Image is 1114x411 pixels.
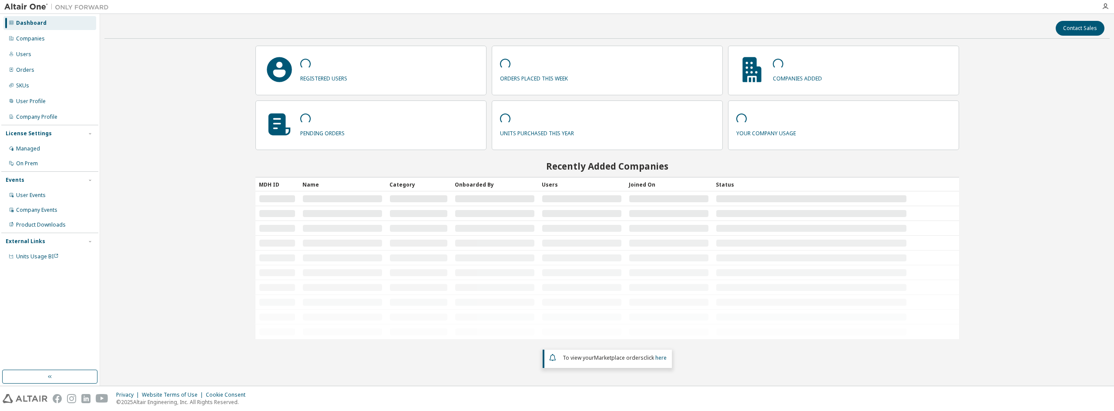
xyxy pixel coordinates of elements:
div: Users [542,177,622,191]
div: SKUs [16,82,29,89]
div: Category [389,177,448,191]
p: orders placed this week [500,72,568,82]
div: Company Events [16,207,57,214]
h2: Recently Added Companies [255,160,959,172]
div: Managed [16,145,40,152]
div: Product Downloads [16,221,66,228]
div: Dashboard [16,20,47,27]
button: Contact Sales [1056,21,1104,36]
img: linkedin.svg [81,394,91,403]
p: registered users [300,72,347,82]
img: instagram.svg [67,394,76,403]
p: companies added [773,72,822,82]
div: User Events [16,192,46,199]
div: MDH ID [259,177,295,191]
img: Altair One [4,3,113,11]
div: Companies [16,35,45,42]
div: Website Terms of Use [142,391,206,398]
div: Onboarded By [455,177,535,191]
div: Users [16,51,31,58]
span: Units Usage BI [16,253,59,260]
span: To view your click [563,354,667,361]
div: Company Profile [16,114,57,120]
p: pending orders [300,127,345,137]
div: On Prem [16,160,38,167]
div: Joined On [629,177,709,191]
div: Name [302,177,383,191]
div: Privacy [116,391,142,398]
em: Marketplace orders [594,354,644,361]
div: License Settings [6,130,52,137]
div: Cookie Consent [206,391,251,398]
div: Orders [16,67,34,74]
div: Events [6,177,24,184]
p: units purchased this year [500,127,574,137]
a: here [655,354,667,361]
img: altair_logo.svg [3,394,47,403]
div: Status [716,177,907,191]
p: your company usage [736,127,796,137]
div: User Profile [16,98,46,105]
img: youtube.svg [96,394,108,403]
p: © 2025 Altair Engineering, Inc. All Rights Reserved. [116,398,251,406]
div: External Links [6,238,45,245]
img: facebook.svg [53,394,62,403]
